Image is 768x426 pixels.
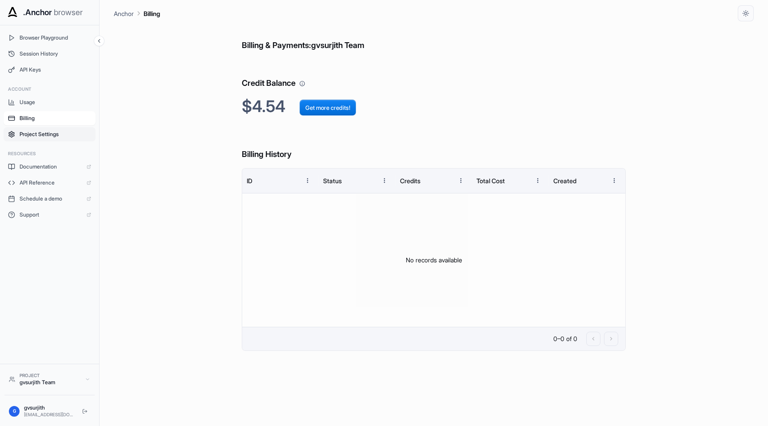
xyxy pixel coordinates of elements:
[4,176,96,190] a: API Reference
[20,163,82,170] span: Documentation
[4,369,95,390] button: Projectgvsurjith Team
[242,130,626,161] h6: Billing History
[553,177,576,185] div: Created
[8,150,91,157] h3: Resources
[4,95,96,109] button: Usage
[400,177,420,185] div: Credits
[20,99,91,106] span: Usage
[20,179,82,186] span: API Reference
[4,127,96,141] button: Project Settings
[247,177,252,185] div: ID
[300,173,316,189] button: Menu
[437,173,453,189] button: Sort
[20,372,80,379] div: Project
[242,97,626,116] h2: $4.54
[4,111,96,125] button: Billing
[20,131,91,138] span: Project Settings
[360,173,376,189] button: Sort
[553,334,577,343] p: 0–0 of 0
[242,193,625,327] div: No records available
[590,173,606,189] button: Sort
[23,6,52,19] span: .Anchor
[13,408,16,414] span: G
[8,86,91,92] h3: Account
[54,6,83,19] span: browser
[514,173,530,189] button: Sort
[24,404,75,411] div: gvsurjith
[606,173,622,189] button: Menu
[4,208,96,222] a: Support
[20,34,91,41] span: Browser Playground
[476,177,505,185] div: Total Cost
[242,59,626,90] h6: Credit Balance
[94,36,104,46] button: Collapse sidebar
[4,192,96,206] a: Schedule a demo
[144,9,160,18] p: Billing
[323,177,342,185] div: Status
[4,63,96,77] button: API Keys
[24,411,75,418] div: [EMAIL_ADDRESS][DOMAIN_NAME]
[299,80,305,87] svg: Your credit balance will be consumed as you use the API. Visit the usage page to view a breakdown...
[4,31,96,45] button: Browser Playground
[453,173,469,189] button: Menu
[20,195,82,202] span: Schedule a demo
[4,47,96,61] button: Session History
[20,50,91,57] span: Session History
[5,5,20,20] img: Anchor Icon
[20,211,82,218] span: Support
[242,21,626,52] h6: Billing & Payments: gvsurjith Team
[376,173,392,189] button: Menu
[530,173,546,189] button: Menu
[20,66,91,73] span: API Keys
[80,406,90,417] button: Logout
[20,115,91,122] span: Billing
[4,160,96,174] a: Documentation
[284,173,300,189] button: Sort
[300,100,356,116] button: Get more credits!
[20,379,80,386] div: gvsurjith Team
[114,9,134,18] p: Anchor
[114,8,160,18] nav: breadcrumb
